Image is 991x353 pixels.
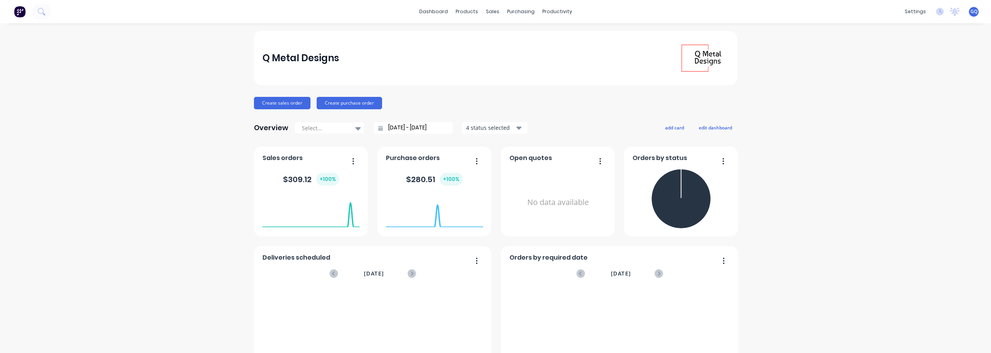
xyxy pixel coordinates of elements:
[14,6,26,17] img: Factory
[611,269,631,278] span: [DATE]
[633,153,687,163] span: Orders by status
[415,6,452,17] a: dashboard
[262,253,330,262] span: Deliveries scheduled
[674,31,729,85] img: Q Metal Designs
[364,269,384,278] span: [DATE]
[538,6,576,17] div: productivity
[482,6,503,17] div: sales
[254,97,310,109] button: Create sales order
[901,6,930,17] div: settings
[503,6,538,17] div: purchasing
[316,173,339,186] div: + 100 %
[283,173,339,186] div: $ 309.12
[452,6,482,17] div: products
[509,166,607,239] div: No data available
[406,173,463,186] div: $ 280.51
[462,122,528,134] button: 4 status selected
[509,253,588,262] span: Orders by required date
[262,50,339,66] div: Q Metal Designs
[466,124,515,132] div: 4 status selected
[262,153,303,163] span: Sales orders
[660,122,689,133] button: add card
[440,173,463,186] div: + 100 %
[317,97,382,109] button: Create purchase order
[386,153,440,163] span: Purchase orders
[970,8,977,15] span: GQ
[509,153,552,163] span: Open quotes
[694,122,737,133] button: edit dashboard
[254,120,288,136] div: Overview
